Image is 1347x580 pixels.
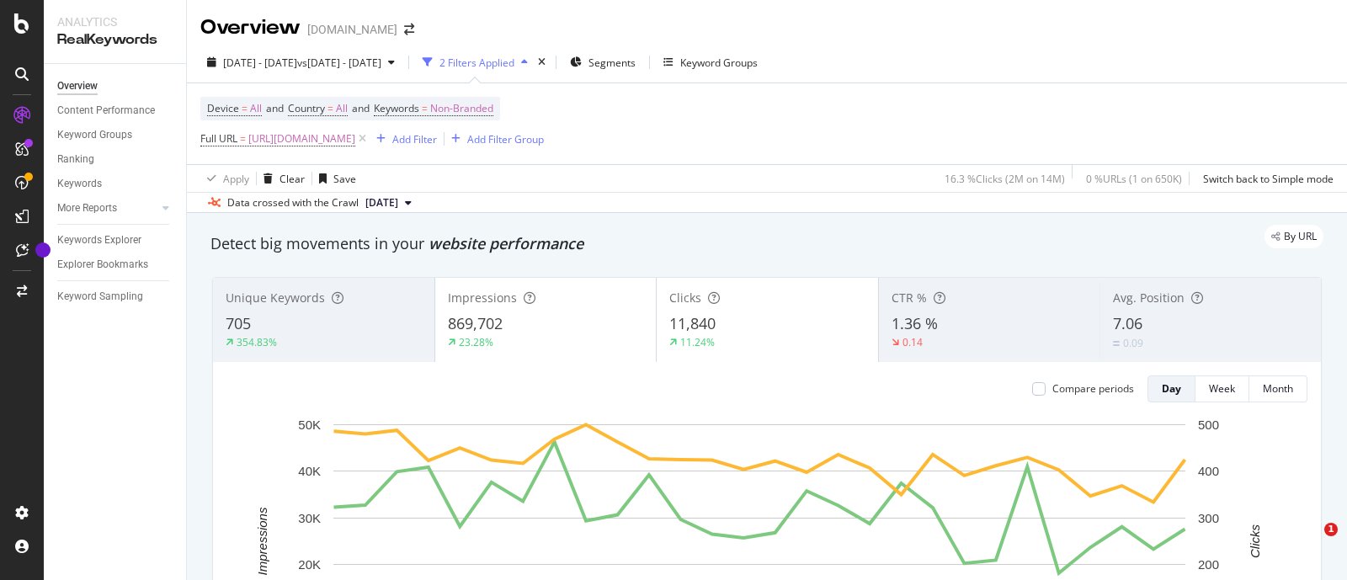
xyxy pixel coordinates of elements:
span: Full URL [200,131,237,146]
img: Equal [1113,341,1120,346]
div: Compare periods [1052,381,1134,396]
span: vs [DATE] - [DATE] [297,56,381,70]
div: Explorer Bookmarks [57,256,148,274]
button: [DATE] - [DATE]vs[DATE] - [DATE] [200,49,402,76]
div: Day [1162,381,1181,396]
div: Keyword Groups [680,56,758,70]
button: Day [1147,375,1195,402]
div: 11.24% [680,335,715,349]
div: 354.83% [237,335,277,349]
a: More Reports [57,200,157,217]
text: 40K [298,464,321,478]
div: Keywords Explorer [57,231,141,249]
span: All [250,97,262,120]
button: Add Filter Group [445,129,544,149]
span: Avg. Position [1113,290,1185,306]
span: and [266,101,284,115]
a: Keywords Explorer [57,231,174,249]
span: 11,840 [669,313,716,333]
div: Switch back to Simple mode [1203,172,1334,186]
div: Keywords [57,175,102,193]
div: Overview [200,13,301,42]
div: Analytics [57,13,173,30]
span: and [352,101,370,115]
span: 2025 Aug. 23rd [365,195,398,210]
a: Ranking [57,151,174,168]
span: = [240,131,246,146]
a: Content Performance [57,102,174,120]
span: 1 [1324,523,1338,536]
span: [DATE] - [DATE] [223,56,297,70]
span: Unique Keywords [226,290,325,306]
button: Keyword Groups [657,49,764,76]
text: Clicks [1248,524,1262,557]
a: Keyword Groups [57,126,174,144]
span: CTR % [892,290,927,306]
a: Keywords [57,175,174,193]
span: 705 [226,313,251,333]
span: 7.06 [1113,313,1142,333]
button: Clear [257,165,305,192]
span: Non-Branded [430,97,493,120]
div: More Reports [57,200,117,217]
span: Country [288,101,325,115]
text: Impressions [255,507,269,575]
button: Segments [563,49,642,76]
div: Add Filter [392,132,437,146]
button: Switch back to Simple mode [1196,165,1334,192]
div: 2 Filters Applied [439,56,514,70]
button: Save [312,165,356,192]
button: Apply [200,165,249,192]
text: 500 [1198,418,1219,432]
span: 869,702 [448,313,503,333]
a: Explorer Bookmarks [57,256,174,274]
text: 200 [1198,557,1219,572]
div: 23.28% [459,335,493,349]
text: 400 [1198,464,1219,478]
text: 300 [1198,511,1219,525]
div: arrow-right-arrow-left [404,24,414,35]
span: Keywords [374,101,419,115]
div: Month [1263,381,1293,396]
div: Overview [57,77,98,95]
div: 16.3 % Clicks ( 2M on 14M ) [945,172,1065,186]
a: Overview [57,77,174,95]
span: = [327,101,333,115]
div: 0.14 [902,335,923,349]
span: Clicks [669,290,701,306]
text: 30K [298,511,321,525]
span: Device [207,101,239,115]
div: legacy label [1264,225,1323,248]
span: 1.36 % [892,313,938,333]
text: 50K [298,418,321,432]
span: = [422,101,428,115]
div: times [535,54,549,71]
button: Week [1195,375,1249,402]
div: 0.09 [1123,336,1143,350]
div: Week [1209,381,1235,396]
div: Data crossed with the Crawl [227,195,359,210]
span: By URL [1284,231,1317,242]
span: All [336,97,348,120]
div: RealKeywords [57,30,173,50]
div: Keyword Sampling [57,288,143,306]
div: Apply [223,172,249,186]
button: Month [1249,375,1307,402]
span: Segments [588,56,636,70]
span: [URL][DOMAIN_NAME] [248,127,355,151]
div: Add Filter Group [467,132,544,146]
div: Clear [280,172,305,186]
div: 0 % URLs ( 1 on 650K ) [1086,172,1182,186]
button: [DATE] [359,193,418,213]
div: Tooltip anchor [35,242,51,258]
a: Keyword Sampling [57,288,174,306]
button: 2 Filters Applied [416,49,535,76]
span: Impressions [448,290,517,306]
div: Save [333,172,356,186]
div: [DOMAIN_NAME] [307,21,397,38]
span: = [242,101,248,115]
button: Add Filter [370,129,437,149]
div: Content Performance [57,102,155,120]
div: Keyword Groups [57,126,132,144]
iframe: Intercom live chat [1290,523,1330,563]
